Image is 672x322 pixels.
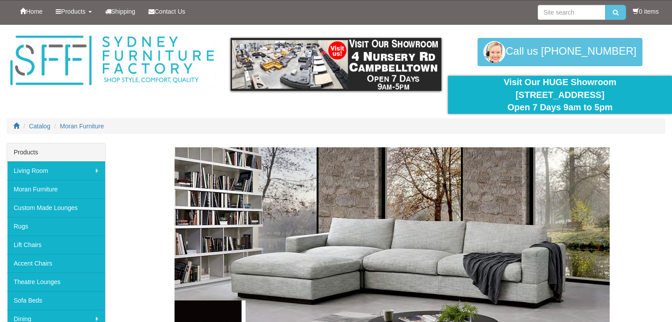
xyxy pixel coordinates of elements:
[111,8,136,15] span: Shipping
[155,8,185,15] span: Contact Us
[7,143,105,161] div: Products
[49,0,98,22] a: Products
[7,254,105,273] a: Accent Chairs
[231,38,441,91] img: showroom.gif
[633,7,659,16] li: 0 items
[7,273,105,291] a: Theatre Lounges
[61,8,85,15] span: Products
[7,236,105,254] a: Lift Chairs
[7,161,105,180] a: Living Room
[13,0,49,22] a: Home
[455,76,665,114] div: Visit Our HUGE Showroom [STREET_ADDRESS] Open 7 Days 9am to 5pm
[7,291,105,310] a: Sofa Beds
[142,0,192,22] a: Contact Us
[7,180,105,198] a: Moran Furniture
[26,8,42,15] span: Home
[60,123,104,130] a: Moran Furniture
[7,34,217,88] img: Sydney Furniture Factory
[99,0,142,22] a: Shipping
[7,217,105,236] a: Rugs
[7,198,105,217] a: Custom Made Lounges
[29,123,50,130] a: Catalog
[538,5,605,20] input: Site search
